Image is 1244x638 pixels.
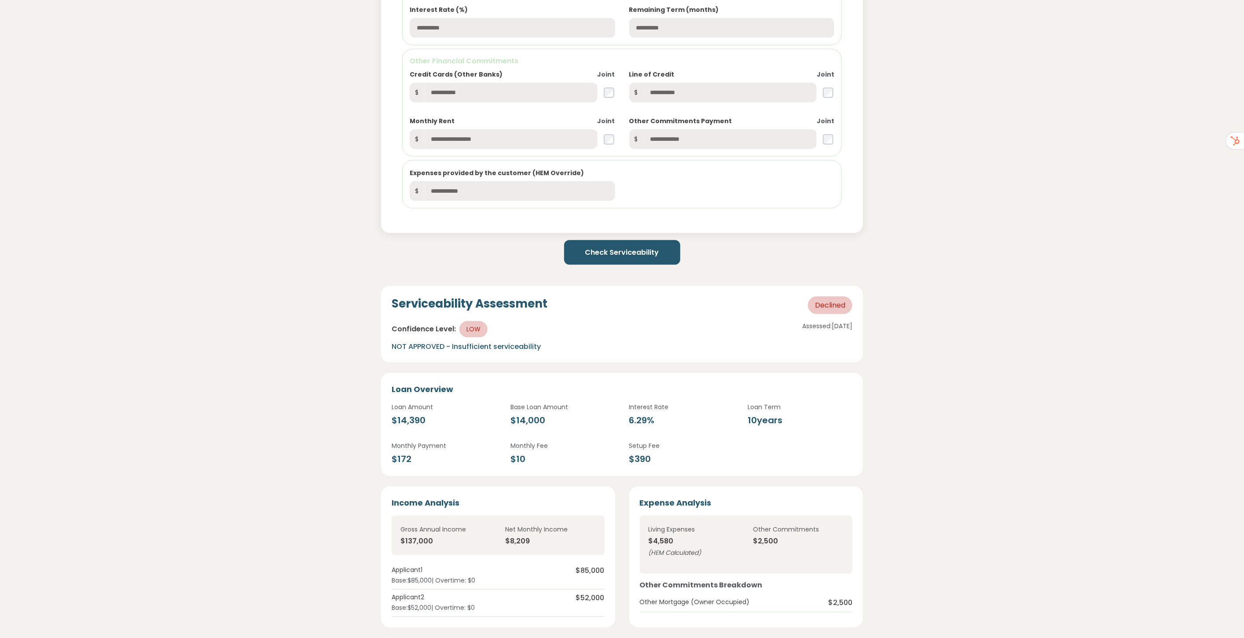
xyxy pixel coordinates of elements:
[708,321,852,331] p: Assessed: [DATE]
[410,129,424,149] span: $
[400,536,491,546] div: $137,000
[400,524,491,534] p: Gross Annual Income
[629,129,643,149] span: $
[629,83,643,103] span: $
[808,297,852,314] span: Declined
[576,566,605,576] span: $85,000
[753,536,844,546] div: $2,500
[748,402,852,412] p: Loan Term
[576,593,605,604] span: $52,000
[392,324,456,334] span: Confidence Level:
[640,581,852,590] h6: Other Commitments Breakdown
[410,56,834,66] h6: Other Financial Commitments
[505,524,596,534] p: Net Monthly Income
[640,497,852,508] h5: Expense Analysis
[817,70,834,79] label: Joint
[564,240,680,265] button: Check Serviceability
[410,5,468,15] label: Interest Rate (%)
[629,117,732,126] label: Other Commitments Payment
[392,341,694,352] p: NOT APPROVED - Insufficient serviceability
[629,402,734,412] p: Interest Rate
[753,524,844,534] p: Other Commitments
[392,566,422,576] span: Applicant 1
[649,548,739,558] p: ( HEM Calculated )
[505,536,596,546] div: $8,209
[817,117,834,126] label: Joint
[392,593,424,604] span: Applicant 2
[459,321,488,337] span: LOW
[629,414,734,427] div: 6.29 %
[510,452,615,466] div: $10
[392,414,496,427] div: $14,390
[410,70,503,79] label: Credit Cards (Other Banks)
[392,497,604,508] h5: Income Analysis
[392,402,496,412] p: Loan Amount
[392,384,852,395] h5: Loan Overview
[510,441,615,451] p: Monthly Fee
[510,402,615,412] p: Base Loan Amount
[629,452,734,466] div: $390
[828,598,852,609] span: $2,500
[629,5,719,15] label: Remaining Term (months)
[510,414,615,427] div: $14,000
[392,604,604,613] div: Base: $52,000 | Overtime: $0
[629,70,675,79] label: Line of Credit
[410,83,424,103] span: $
[598,117,615,126] label: Joint
[640,598,750,609] span: Other Mortgage (Owner Occupied)
[410,181,424,201] span: $
[392,441,496,451] p: Monthly Payment
[629,441,734,451] p: Setup Fee
[392,297,547,312] h4: Serviceability Assessment
[649,536,739,546] div: $4,580
[410,117,455,126] label: Monthly Rent
[410,169,584,178] label: Expenses provided by the customer (HEM Override)
[392,452,496,466] div: $172
[649,524,739,534] p: Living Expenses
[392,576,604,586] div: Base: $85,000 | Overtime: $0
[748,414,852,427] div: 10 years
[598,70,615,79] label: Joint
